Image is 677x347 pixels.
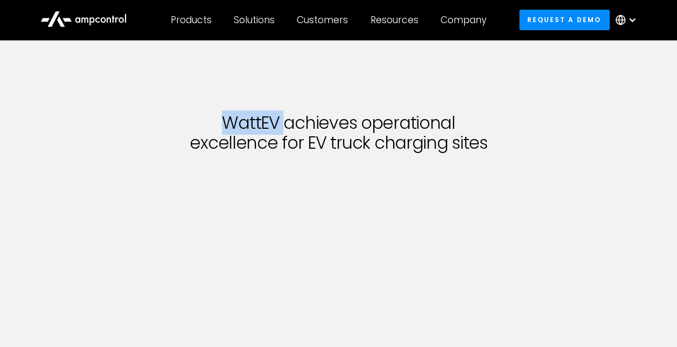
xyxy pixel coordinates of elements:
div: Company [441,14,486,26]
div: Customers [297,14,348,26]
div: Products [171,14,212,26]
h1: WattEV achieves operational excellence for EV truck charging sites [102,113,576,153]
div: Resources [370,14,418,26]
div: Solutions [234,14,275,26]
a: Request a demo [519,10,610,30]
